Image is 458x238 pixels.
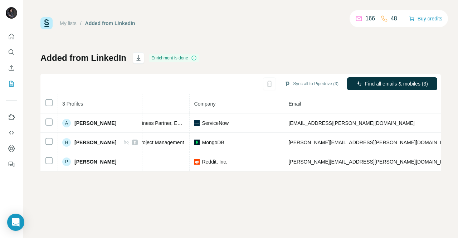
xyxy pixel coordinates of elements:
div: Enrichment is done [149,54,199,62]
button: Quick start [6,30,17,43]
p: 166 [365,14,375,23]
button: Use Surfe API [6,126,17,139]
button: Use Surfe on LinkedIn [6,111,17,123]
div: Open Intercom Messenger [7,214,24,231]
button: Search [6,46,17,59]
button: Buy credits [409,14,442,24]
img: company-logo [194,140,200,145]
span: MongoDB [202,139,224,146]
a: My lists [60,20,77,26]
img: company-logo [194,120,200,126]
span: 3 Profiles [62,101,83,107]
span: [PERSON_NAME][EMAIL_ADDRESS][PERSON_NAME][DOMAIN_NAME] [288,159,456,165]
span: [EMAIL_ADDRESS][PERSON_NAME][DOMAIN_NAME] [288,120,414,126]
button: Find all emails & mobiles (3) [347,77,437,90]
span: [PERSON_NAME] [74,139,116,146]
img: Surfe Logo [40,17,53,29]
span: Company [194,101,215,107]
span: [PERSON_NAME] [74,120,116,127]
span: Email [288,101,301,107]
span: ServiceNow [202,120,229,127]
h1: Added from LinkedIn [40,52,126,64]
button: My lists [6,77,17,90]
button: Feedback [6,158,17,171]
button: Enrich CSV [6,62,17,74]
li: / [80,20,82,27]
button: Sync all to Pipedrive (3) [279,78,343,89]
button: Dashboard [6,142,17,155]
p: 48 [391,14,397,23]
span: [PERSON_NAME] [74,158,116,165]
span: Compensation Business Partner, EMEA [99,120,188,126]
div: A [62,119,71,127]
div: H [62,138,71,147]
div: Added from LinkedIn [85,20,135,27]
span: Reddit, Inc. [202,158,227,165]
img: Avatar [6,7,17,19]
span: Find all emails & mobiles (3) [365,80,428,87]
img: company-logo [194,159,200,165]
div: P [62,157,71,166]
span: [PERSON_NAME][EMAIL_ADDRESS][PERSON_NAME][DOMAIN_NAME] [288,140,456,145]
